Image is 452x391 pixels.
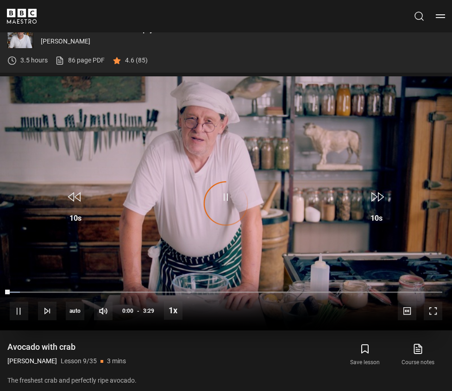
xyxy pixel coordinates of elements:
p: [PERSON_NAME] [7,356,57,366]
span: 0:00 [122,303,133,319]
a: Course notes [392,341,445,368]
div: Current quality: 720p [66,302,84,320]
p: The freshest crab and perfectly ripe avocado. [7,376,234,385]
span: auto [66,302,84,320]
h1: Avocado with crab [7,341,126,353]
div: Progress Bar [10,292,442,293]
button: Save lesson [339,341,391,368]
a: 86 page PDF [55,56,105,65]
button: Pause [10,302,28,320]
button: Playback Rate [164,301,182,320]
p: 3 mins [107,356,126,366]
p: Lesson 9/35 [61,356,97,366]
p: 3.5 hours [20,56,48,65]
button: Toggle navigation [436,12,445,21]
p: 4.6 (85) [125,56,148,65]
p: [PERSON_NAME] [41,37,445,46]
button: Next Lesson [38,302,56,320]
svg: BBC Maestro [7,9,37,24]
p: Delicious Food Cooked Simply [41,25,445,33]
span: 3:29 [143,303,154,319]
button: Captions [398,302,416,320]
button: Fullscreen [424,302,442,320]
span: - [137,308,139,314]
button: Mute [94,302,113,320]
